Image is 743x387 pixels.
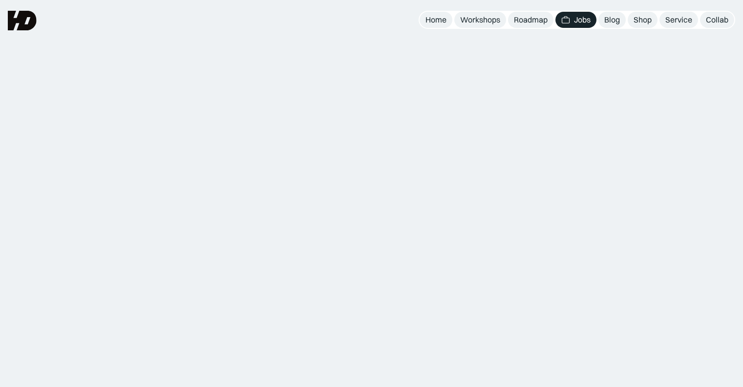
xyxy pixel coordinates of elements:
[555,12,596,28] a: Jobs
[508,12,553,28] a: Roadmap
[420,12,452,28] a: Home
[700,12,734,28] a: Collab
[574,15,591,25] div: Jobs
[706,15,728,25] div: Collab
[460,15,500,25] div: Workshops
[514,15,548,25] div: Roadmap
[659,12,698,28] a: Service
[628,12,658,28] a: Shop
[454,12,506,28] a: Workshops
[604,15,620,25] div: Blog
[665,15,692,25] div: Service
[634,15,652,25] div: Shop
[598,12,626,28] a: Blog
[425,15,446,25] div: Home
